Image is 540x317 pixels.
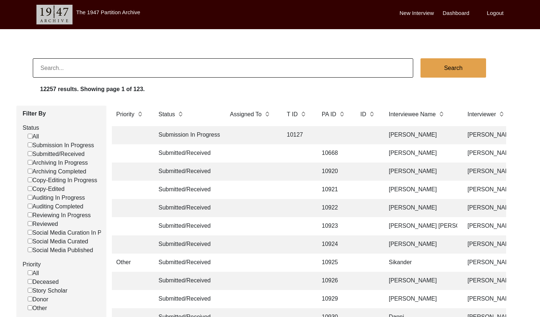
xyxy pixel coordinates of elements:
label: Auditing In Progress [28,193,85,202]
td: [PERSON_NAME] [384,272,457,290]
label: Social Media Published [28,246,93,255]
label: Archiving In Progress [28,158,88,167]
img: header-logo.png [36,5,73,24]
td: Submission In Progress [154,126,220,144]
label: The 1947 Partition Archive [76,9,140,15]
td: 10921 [317,181,350,199]
label: T ID [287,110,298,119]
td: Submitted/Received [154,290,220,308]
img: sort-button.png [439,110,444,118]
td: [PERSON_NAME] [384,199,457,217]
label: Social Media Curation In Progress [28,228,121,237]
td: 10923 [317,217,350,235]
label: Submission In Progress [28,141,94,150]
label: All [28,132,39,141]
td: [PERSON_NAME] [384,235,457,254]
input: Submission In Progress [28,142,32,147]
input: Reviewed [28,221,32,226]
td: Submitted/Received [154,254,220,272]
label: Dashboard [443,9,469,17]
label: Status [159,110,175,119]
input: Deceased [28,279,32,284]
input: Search... [33,58,413,78]
label: Deceased [28,278,59,286]
input: Donor [28,297,32,301]
label: Copy-Editing In Progress [28,176,97,185]
td: Submitted/Received [154,199,220,217]
img: sort-button.png [369,110,374,118]
label: Donor [28,295,48,304]
td: Sikander [384,254,457,272]
td: 10127 [282,126,312,144]
td: Submitted/Received [154,272,220,290]
td: 10924 [317,235,350,254]
td: [PERSON_NAME] [384,181,457,199]
input: Other [28,305,32,310]
label: Assigned To [230,110,262,119]
img: sort-button.png [265,110,270,118]
input: Social Media Curation In Progress [28,230,32,235]
img: sort-button.png [137,110,142,118]
label: Archiving Completed [28,167,86,176]
td: 10926 [317,272,350,290]
td: 10929 [317,290,350,308]
label: Priority [116,110,134,119]
td: Submitted/Received [154,144,220,163]
td: [PERSON_NAME] [384,144,457,163]
label: New Interview [400,9,434,17]
label: Story Scholar [28,286,67,295]
img: sort-button.png [499,110,504,118]
label: Filter By [23,109,101,118]
input: Submitted/Received [28,151,32,156]
input: Social Media Curated [28,239,32,243]
img: sort-button.png [339,110,344,118]
td: [PERSON_NAME] [384,126,457,144]
td: Submitted/Received [154,163,220,181]
label: Copy-Edited [28,185,64,193]
input: Auditing In Progress [28,195,32,200]
img: sort-button.png [301,110,306,118]
label: Auditing Completed [28,202,83,211]
td: Submitted/Received [154,181,220,199]
label: Reviewed [28,220,58,228]
input: Story Scholar [28,288,32,293]
td: Other [112,254,148,272]
input: Reviewing In Progress [28,212,32,217]
label: ID [360,110,366,119]
input: Social Media Published [28,247,32,252]
label: 12257 results. Showing page 1 of 123. [40,85,145,94]
label: Social Media Curated [28,237,88,246]
td: 10922 [317,199,350,217]
td: [PERSON_NAME] [384,163,457,181]
label: All [28,269,39,278]
label: Interviewee Name [389,110,436,119]
td: Submitted/Received [154,217,220,235]
label: Logout [487,9,504,17]
input: All [28,270,32,275]
img: sort-button.png [178,110,183,118]
input: Archiving In Progress [28,160,32,165]
input: Copy-Editing In Progress [28,177,32,182]
input: Copy-Edited [28,186,32,191]
td: 10668 [317,144,350,163]
label: Submitted/Received [28,150,85,158]
td: Submitted/Received [154,235,220,254]
label: Other [28,304,47,313]
input: Auditing Completed [28,204,32,208]
label: Interviewer [467,110,496,119]
input: All [28,134,32,138]
input: Archiving Completed [28,169,32,173]
td: 10925 [317,254,350,272]
label: Status [23,124,101,132]
td: [PERSON_NAME] [384,290,457,308]
label: Reviewing In Progress [28,211,91,220]
td: [PERSON_NAME] [PERSON_NAME] [384,217,457,235]
button: Search [420,58,486,78]
td: 10920 [317,163,350,181]
label: Priority [23,260,101,269]
label: PA ID [322,110,336,119]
